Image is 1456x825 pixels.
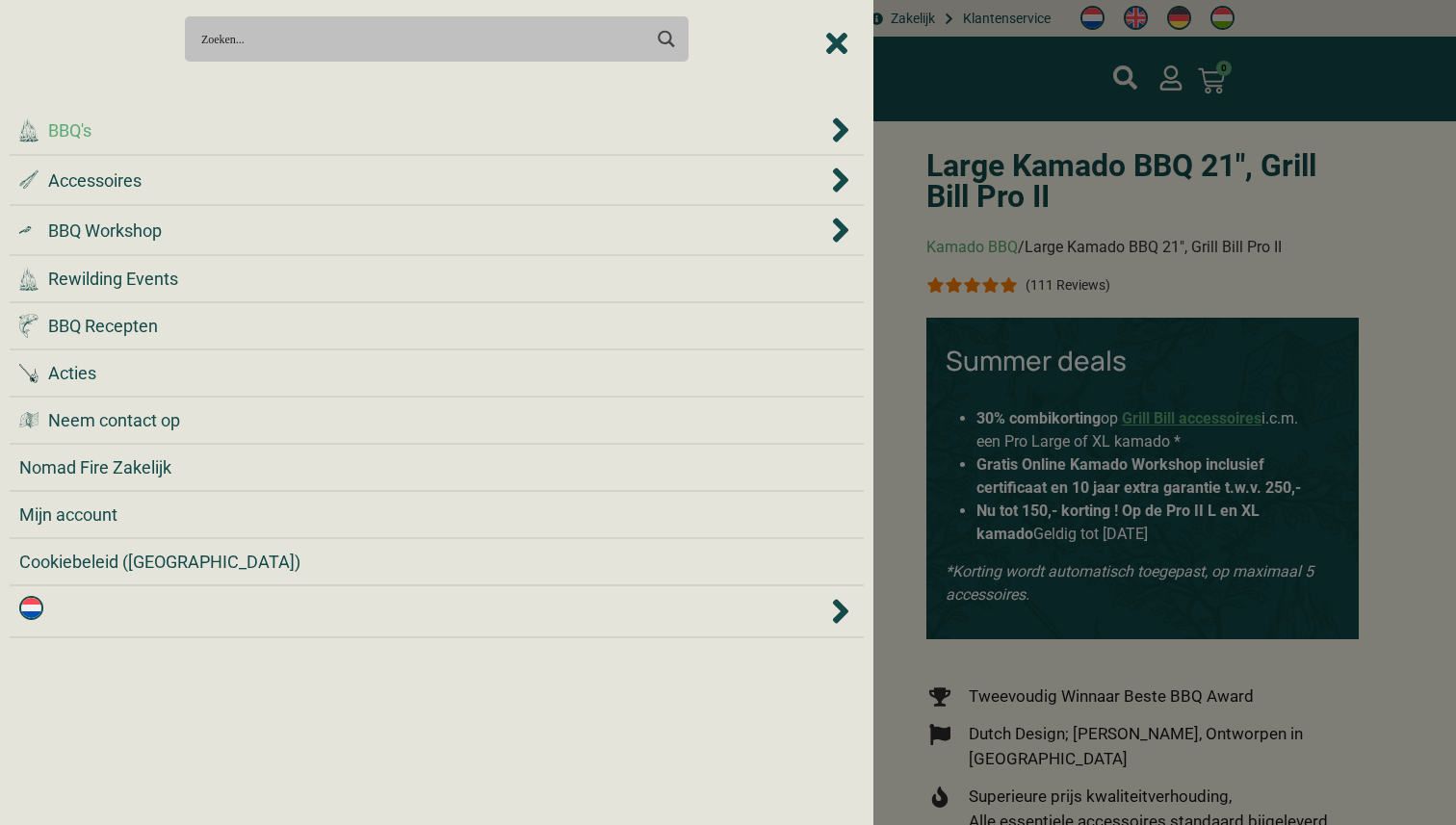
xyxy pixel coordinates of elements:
[201,21,640,57] input: Search input
[19,502,117,528] span: Mijn account
[205,22,644,56] form: Search form
[48,360,96,386] span: Acties
[19,266,854,292] a: Rewilding Events
[48,218,162,244] span: BBQ Workshop
[19,313,854,339] a: BBQ Recepten
[19,166,854,194] div: Accessoires
[48,313,158,339] span: BBQ Recepten
[19,596,826,627] a: Nederlands
[19,549,854,575] a: Cookiebeleid ([GEOGRAPHIC_DATA])
[19,549,300,575] span: Cookiebeleid ([GEOGRAPHIC_DATA])
[19,596,854,627] div: <img class="wpml-ls-flag" src="https://nomadfire.shop/wp-content/plugins/sitepress-multilingual-c...
[19,117,826,143] a: BBQ's
[19,116,854,144] div: BBQ's
[19,596,43,620] img: Nederlands
[19,218,826,244] a: BBQ Workshop
[19,502,854,528] a: Mijn account
[19,454,854,480] a: Nomad Fire Zakelijk
[19,216,854,245] div: BBQ Workshop
[48,266,178,292] span: Rewilding Events
[649,22,683,56] button: Search magnifier button
[19,454,171,480] span: Nomad Fire Zakelijk
[48,168,142,193] span: Accessoires
[48,117,91,143] span: BBQ's
[19,168,826,193] a: Accessoires
[19,407,854,433] a: Neem contact op
[48,407,180,433] span: Neem contact op
[19,360,854,386] a: Acties
[19,549,854,575] div: Cookiebeleid (EU)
